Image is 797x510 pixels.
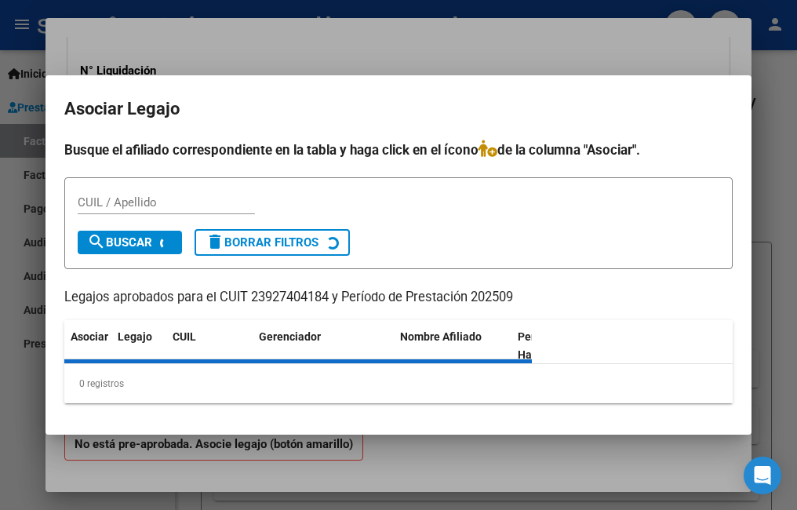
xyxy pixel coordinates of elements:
span: Gerenciador [259,330,321,343]
datatable-header-cell: Asociar [64,320,111,372]
mat-icon: search [87,232,106,251]
button: Borrar Filtros [195,229,350,256]
datatable-header-cell: Periodo Habilitado [511,320,617,372]
button: Buscar [78,231,182,254]
span: Periodo Habilitado [518,330,570,361]
datatable-header-cell: CUIL [166,320,253,372]
span: Nombre Afiliado [400,330,482,343]
span: CUIL [173,330,196,343]
p: Legajos aprobados para el CUIT 23927404184 y Período de Prestación 202509 [64,288,733,308]
div: 0 registros [64,364,733,403]
span: Borrar Filtros [206,235,318,250]
datatable-header-cell: Legajo [111,320,166,372]
mat-icon: delete [206,232,224,251]
datatable-header-cell: Nombre Afiliado [394,320,511,372]
span: Buscar [87,235,152,250]
div: Open Intercom Messenger [744,457,781,494]
h2: Asociar Legajo [64,94,733,124]
datatable-header-cell: Gerenciador [253,320,394,372]
h4: Busque el afiliado correspondiente en la tabla y haga click en el ícono de la columna "Asociar". [64,140,733,160]
span: Legajo [118,330,152,343]
span: Asociar [71,330,108,343]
